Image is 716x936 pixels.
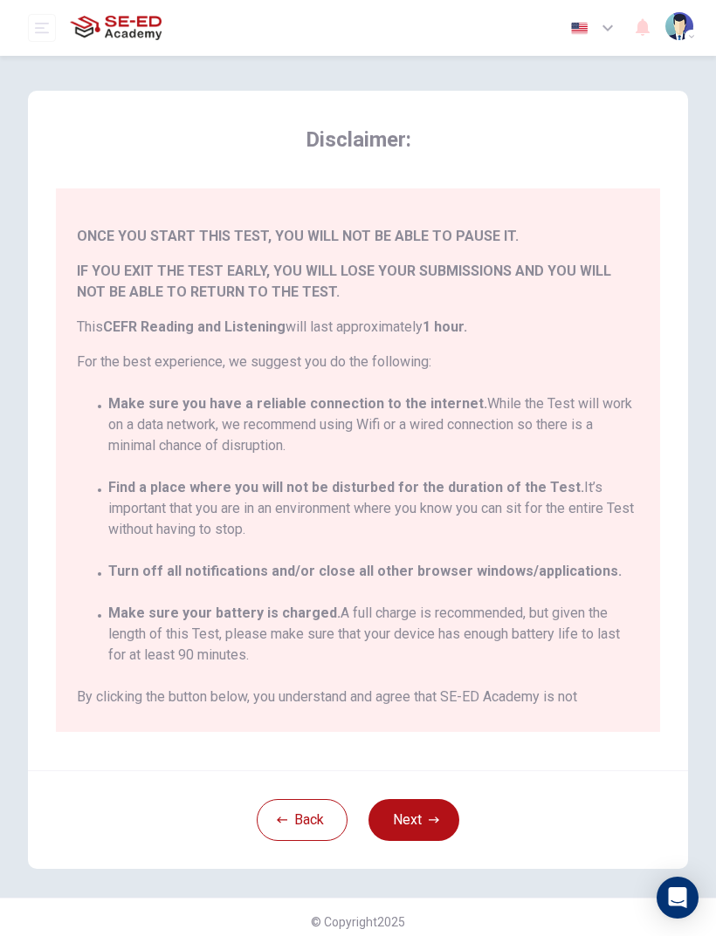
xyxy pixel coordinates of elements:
span: It’s important that you are in an environment where you know you can sit for the entire Test with... [108,477,639,540]
strong: Make sure your battery is charged. [108,605,341,621]
button: Next [368,799,459,841]
span: ONCE YOU START THIS TEST, YOU WILL NOT BE ABLE TO PAUSE IT. [77,226,639,247]
span: By clicking the button below, you understand and agree that SE-ED Academy is not responsible for ... [77,687,639,749]
strong: Turn off all notifications and/or close all other browser windows/applications. [108,563,622,579]
strong: CEFR Reading and Listening [103,318,286,335]
button: open mobile menu [28,14,56,42]
strong: 1 hour. [423,318,467,335]
strong: Make sure you have a reliable connection to the internet. [108,395,487,412]
span: © Copyright 2025 [311,915,405,929]
strong: Find a place where you will not be disturbed for the duration of the Test. [108,479,584,495]
span: This will last approximately [77,317,639,338]
span: Disclaimer: [56,126,660,154]
span: While the Test will work on a data network, we recommend using Wifi or a wired connection so ther... [108,393,639,456]
img: en [568,22,590,35]
img: SE-ED Academy logo [70,10,162,45]
span: A full charge is recommended, but given the length of this Test, please make sure that your devic... [108,603,639,666]
button: Back [257,799,348,841]
span: IF YOU EXIT THE TEST EARLY, YOU WILL LOSE YOUR SUBMISSIONS AND YOU WILL NOT BE ABLE TO RETURN TO ... [77,261,639,303]
span: For the best experience, we suggest you do the following: [77,352,639,372]
div: Open Intercom Messenger [657,877,699,919]
img: Profile picture [665,12,693,40]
